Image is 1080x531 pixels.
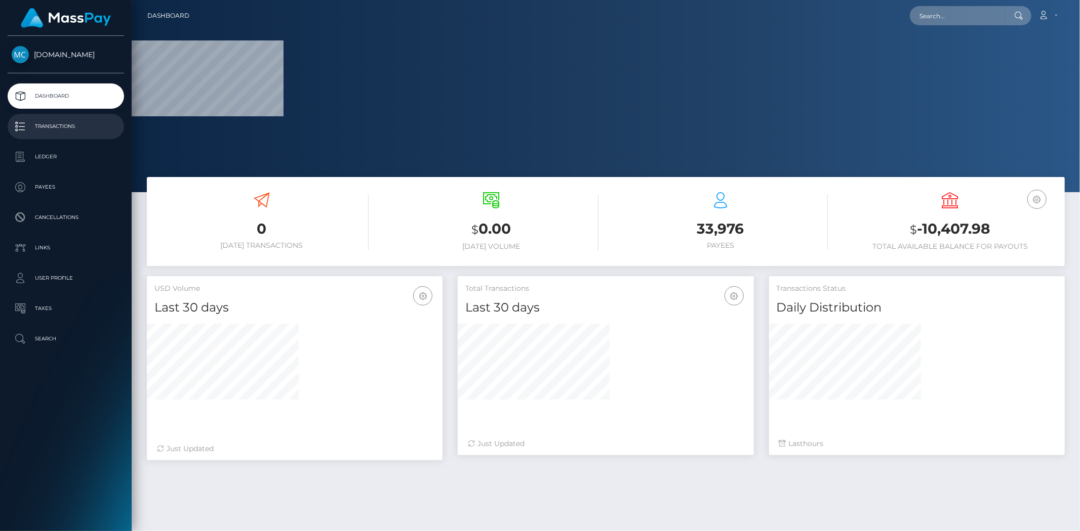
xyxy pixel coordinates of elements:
img: McLuck.com [12,46,29,63]
p: Search [12,331,120,346]
a: Taxes [8,296,124,321]
h3: 0 [154,219,369,239]
a: Dashboard [8,83,124,109]
img: MassPay Logo [21,8,111,28]
p: Transactions [12,119,120,134]
a: Links [8,235,124,260]
p: Taxes [12,301,120,316]
a: Payees [8,174,124,200]
p: Dashboard [12,88,120,104]
div: Just Updated [468,438,743,449]
h5: USD Volume [154,284,435,294]
h5: Total Transactions [465,284,746,294]
h3: 33,976 [614,219,828,239]
a: Cancellations [8,205,124,230]
p: Cancellations [12,210,120,225]
a: User Profile [8,265,124,291]
a: Search [8,326,124,351]
p: Ledger [12,149,120,164]
h4: Daily Distribution [777,299,1057,317]
h3: -10,407.98 [843,219,1057,240]
small: $ [471,223,478,237]
h4: Last 30 days [154,299,435,317]
a: Ledger [8,144,124,169]
div: Last hours [779,438,1055,449]
h5: Transactions Status [777,284,1057,294]
h4: Last 30 days [465,299,746,317]
input: Search... [910,6,1005,25]
a: Dashboard [147,5,189,26]
p: User Profile [12,271,120,286]
span: [DOMAIN_NAME] [8,50,124,59]
small: $ [910,223,917,237]
h3: 0.00 [384,219,598,240]
p: Payees [12,180,120,195]
h6: [DATE] Transactions [154,241,369,250]
h6: Total Available Balance for Payouts [843,242,1057,251]
p: Links [12,240,120,255]
div: Just Updated [157,444,432,454]
h6: Payees [614,241,828,250]
a: Transactions [8,114,124,139]
h6: [DATE] Volume [384,242,598,251]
